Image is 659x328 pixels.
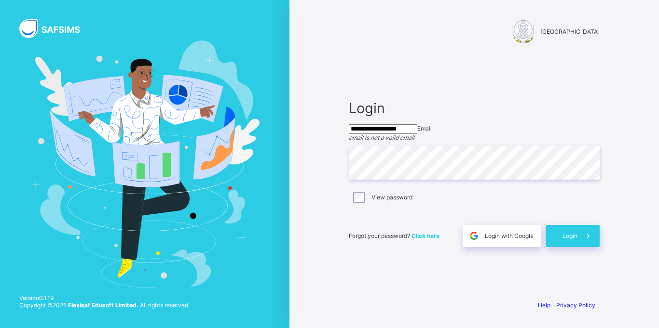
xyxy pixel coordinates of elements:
span: Version 0.1.19 [19,294,190,302]
img: Hero Image [30,40,260,287]
span: Forgot your password? [349,232,439,239]
span: [GEOGRAPHIC_DATA] [540,28,600,35]
span: Login [349,100,600,117]
a: Help [538,302,550,309]
span: Copyright © 2025 All rights reserved. [19,302,190,309]
a: Click here [412,232,439,239]
img: SAFSIMS Logo [19,19,92,38]
img: google.396cfc9801f0270233282035f929180a.svg [468,230,480,241]
span: Login [563,232,577,239]
em: email is not a valid email [349,134,414,141]
span: Email [417,125,432,132]
span: Login with Google [485,232,534,239]
label: View password [371,194,412,201]
strong: Flexisaf Edusoft Limited. [68,302,138,309]
a: Privacy Policy [556,302,595,309]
